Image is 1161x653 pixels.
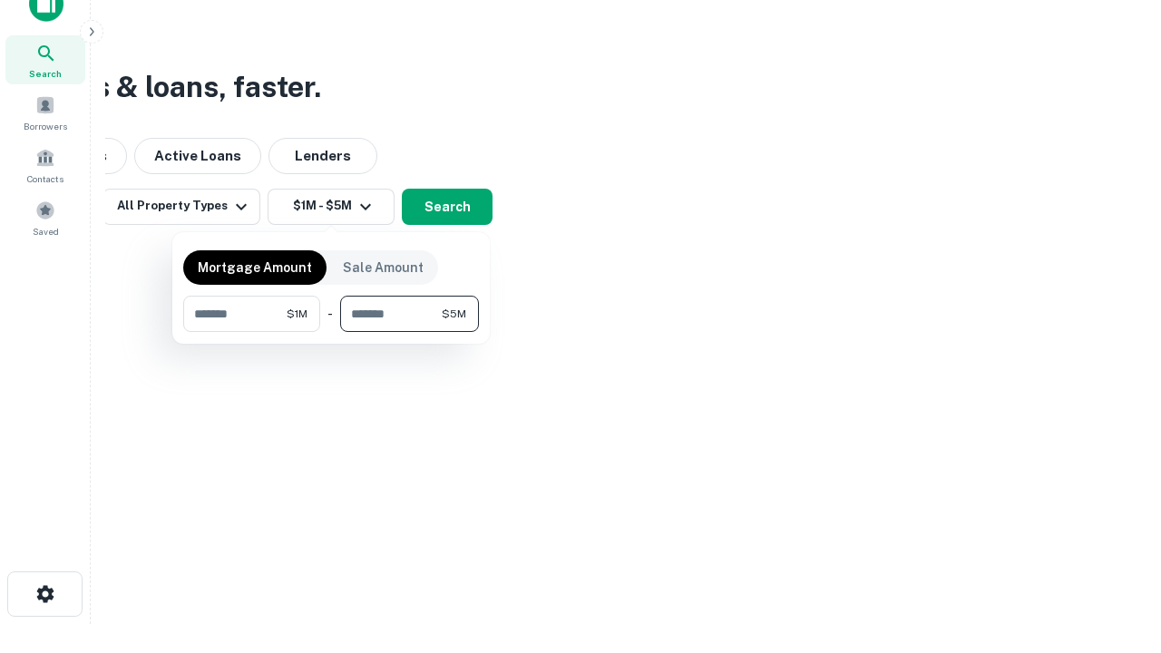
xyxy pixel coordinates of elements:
[442,306,466,322] span: $5M
[198,258,312,278] p: Mortgage Amount
[327,296,333,332] div: -
[1070,508,1161,595] iframe: Chat Widget
[287,306,307,322] span: $1M
[343,258,424,278] p: Sale Amount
